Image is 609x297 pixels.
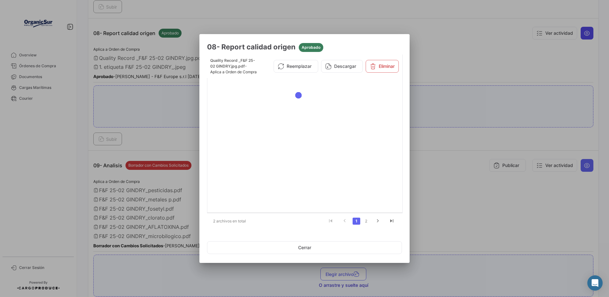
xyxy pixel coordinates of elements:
a: 2 [362,218,370,225]
span: Quality Record _F&F 25-02 GINDRY.jpg.pdf [210,58,255,69]
div: 2 archivos en total [207,213,260,229]
a: go to last page [386,218,398,225]
button: Eliminar [366,60,399,73]
div: Abrir Intercom Messenger [587,275,603,291]
li: page 2 [361,216,371,227]
button: Cerrar [207,241,402,254]
button: Descargar [321,60,363,73]
span: Aprobado [302,45,320,50]
a: 1 [353,218,360,225]
a: go to previous page [339,218,351,225]
h3: 08- Report calidad origen [207,42,402,52]
a: go to first page [325,218,337,225]
button: Reemplazar [274,60,318,73]
li: page 1 [352,216,361,227]
a: go to next page [372,218,384,225]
